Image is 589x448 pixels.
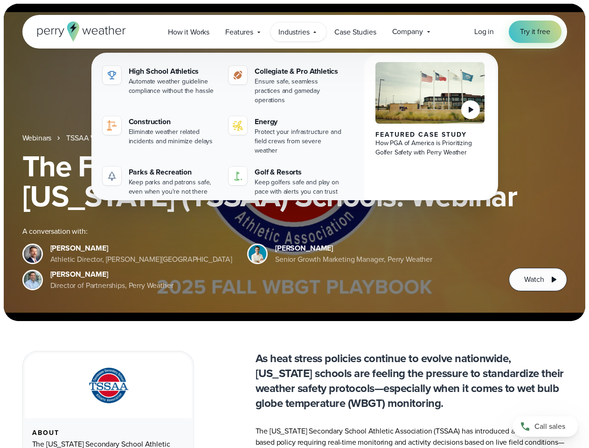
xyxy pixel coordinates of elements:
a: PGA of America, Frisco Campus Featured Case Study How PGA of America is Prioritizing Golfer Safet... [364,55,496,208]
img: PGA of America, Frisco Campus [375,62,485,124]
div: A conversation with: [22,226,494,237]
div: About [32,429,184,437]
a: Log in [474,26,494,37]
a: Webinars [22,133,52,144]
nav: Breadcrumb [22,133,567,144]
div: Keep parks and patrons safe, even when you're not there [129,178,218,196]
a: TSSAA WBGT Fall Playbook [66,133,155,144]
a: Parks & Recreation Keep parks and patrons safe, even when you're not there [99,163,222,200]
div: Eliminate weather related incidents and minimize delays [129,127,218,146]
div: [PERSON_NAME] [275,243,432,254]
a: Call sales [513,416,578,437]
img: Spencer Patton, Perry Weather [249,245,266,263]
a: How it Works [160,22,217,42]
h1: The Fall WBGT Playbook for [US_STATE] (TSSAA) Schools: Webinar [22,151,567,211]
button: Watch [509,268,567,291]
div: Keep golfers safe and play on pace with alerts you can trust [255,178,344,196]
div: Collegiate & Pro Athletics [255,66,344,77]
a: High School Athletics Automate weather guideline compliance without the hassle [99,62,222,99]
div: [PERSON_NAME] [50,243,233,254]
div: Construction [129,116,218,127]
div: Director of Partnerships, Perry Weather [50,280,173,291]
div: Featured Case Study [375,131,485,139]
img: parks-icon-grey.svg [106,170,118,182]
span: Features [225,27,253,38]
div: Ensure safe, seamless practices and gameday operations [255,77,344,105]
div: Automate weather guideline compliance without the hassle [129,77,218,96]
a: Case Studies [326,22,384,42]
div: [PERSON_NAME] [50,269,173,280]
div: How PGA of America is Prioritizing Golfer Safety with Perry Weather [375,139,485,157]
img: construction perry weather [106,120,118,131]
a: Collegiate & Pro Athletics Ensure safe, seamless practices and gameday operations [225,62,347,109]
a: Try it free [509,21,561,43]
span: Watch [524,274,544,285]
div: High School Athletics [129,66,218,77]
img: highschool-icon.svg [106,70,118,81]
span: Call sales [534,421,565,432]
span: Industries [278,27,309,38]
div: Athletic Director, [PERSON_NAME][GEOGRAPHIC_DATA] [50,254,233,265]
span: Company [392,26,423,37]
a: Golf & Resorts Keep golfers safe and play on pace with alerts you can trust [225,163,347,200]
a: Energy Protect your infrastructure and field crews from severe weather [225,112,347,159]
div: Golf & Resorts [255,167,344,178]
div: Parks & Recreation [129,167,218,178]
div: Energy [255,116,344,127]
div: Protect your infrastructure and field crews from severe weather [255,127,344,155]
p: As heat stress policies continue to evolve nationwide, [US_STATE] schools are feeling the pressur... [256,351,567,411]
a: construction perry weather Construction Eliminate weather related incidents and minimize delays [99,112,222,150]
img: Brian Wyatt [24,245,42,263]
img: Jeff Wood [24,271,42,289]
img: energy-icon@2x-1.svg [232,120,243,131]
img: proathletics-icon@2x-1.svg [232,70,243,81]
div: Senior Growth Marketing Manager, Perry Weather [275,254,432,265]
img: golf-iconV2.svg [232,170,243,182]
span: How it Works [168,27,209,38]
img: TSSAA-Tennessee-Secondary-School-Athletic-Association.svg [77,364,139,407]
span: Case Studies [334,27,376,38]
span: Try it free [520,26,550,37]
